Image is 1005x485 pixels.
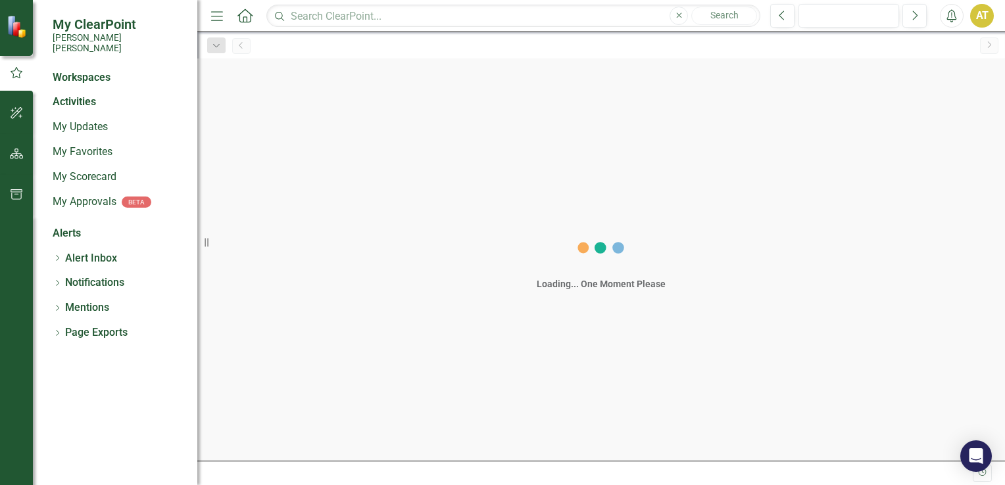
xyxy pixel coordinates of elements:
img: ClearPoint Strategy [7,15,30,38]
div: BETA [122,196,151,208]
span: Search [710,10,739,20]
a: Page Exports [65,325,128,340]
small: [PERSON_NAME] [PERSON_NAME] [53,32,184,54]
span: My ClearPoint [53,16,184,32]
a: Notifications [65,275,124,290]
button: Search [691,7,757,25]
div: Activities [53,95,184,110]
div: Loading... One Moment Please [537,277,666,290]
button: AT [970,4,994,28]
a: My Scorecard [53,170,184,185]
input: Search ClearPoint... [266,5,760,28]
a: Mentions [65,300,109,315]
a: My Approvals [53,195,116,210]
a: My Favorites [53,145,184,160]
div: Alerts [53,226,184,241]
a: Alert Inbox [65,251,117,266]
div: Workspaces [53,70,110,85]
a: My Updates [53,120,184,135]
div: Open Intercom Messenger [960,440,992,472]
